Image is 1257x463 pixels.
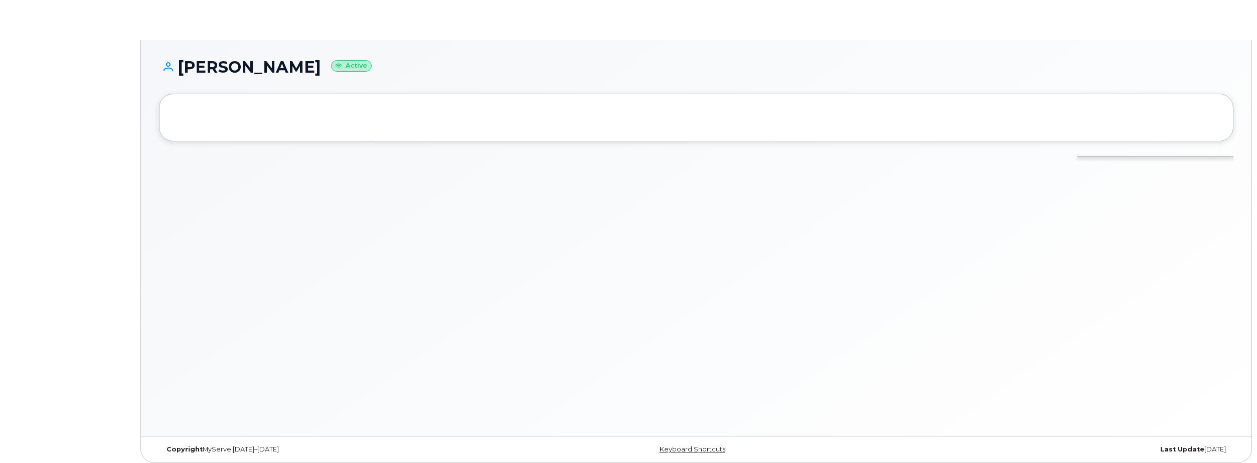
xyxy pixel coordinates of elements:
div: [DATE] [875,445,1233,453]
strong: Last Update [1160,445,1204,453]
a: Keyboard Shortcuts [660,445,725,453]
h1: [PERSON_NAME] [159,58,1233,76]
small: Active [331,60,372,72]
div: MyServe [DATE]–[DATE] [159,445,517,453]
strong: Copyright [167,445,203,453]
